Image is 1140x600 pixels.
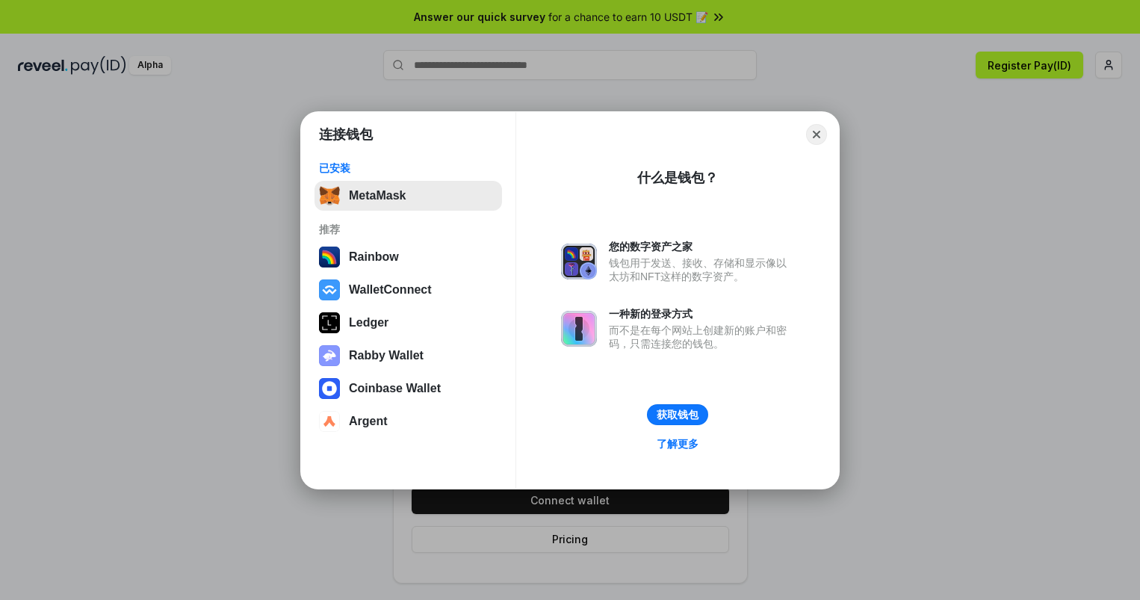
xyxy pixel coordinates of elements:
div: 获取钱包 [657,408,698,421]
button: Argent [315,406,502,436]
div: Coinbase Wallet [349,382,441,395]
button: Ledger [315,308,502,338]
button: Rabby Wallet [315,341,502,371]
div: WalletConnect [349,283,432,297]
img: svg+xml,%3Csvg%20fill%3D%22none%22%20height%3D%2233%22%20viewBox%3D%220%200%2035%2033%22%20width%... [319,185,340,206]
button: Close [806,124,827,145]
img: svg+xml,%3Csvg%20width%3D%2228%22%20height%3D%2228%22%20viewBox%3D%220%200%2028%2028%22%20fill%3D... [319,411,340,432]
img: svg+xml,%3Csvg%20xmlns%3D%22http%3A%2F%2Fwww.w3.org%2F2000%2Fsvg%22%20width%3D%2228%22%20height%3... [319,312,340,333]
div: Rainbow [349,250,399,264]
button: WalletConnect [315,275,502,305]
img: svg+xml,%3Csvg%20xmlns%3D%22http%3A%2F%2Fwww.w3.org%2F2000%2Fsvg%22%20fill%3D%22none%22%20viewBox... [319,345,340,366]
img: svg+xml,%3Csvg%20width%3D%2228%22%20height%3D%2228%22%20viewBox%3D%220%200%2028%2028%22%20fill%3D... [319,378,340,399]
button: MetaMask [315,181,502,211]
button: Rainbow [315,242,502,272]
div: 什么是钱包？ [637,169,718,187]
h1: 连接钱包 [319,126,373,143]
div: 您的数字资产之家 [609,240,794,253]
div: 一种新的登录方式 [609,307,794,321]
div: Rabby Wallet [349,349,424,362]
div: 钱包用于发送、接收、存储和显示像以太坊和NFT这样的数字资产。 [609,256,794,283]
div: Argent [349,415,388,428]
img: svg+xml,%3Csvg%20xmlns%3D%22http%3A%2F%2Fwww.w3.org%2F2000%2Fsvg%22%20fill%3D%22none%22%20viewBox... [561,311,597,347]
div: 了解更多 [657,437,698,451]
div: 而不是在每个网站上创建新的账户和密码，只需连接您的钱包。 [609,324,794,350]
img: svg+xml,%3Csvg%20width%3D%22120%22%20height%3D%22120%22%20viewBox%3D%220%200%20120%20120%22%20fil... [319,247,340,267]
button: 获取钱包 [647,404,708,425]
div: Ledger [349,316,388,330]
button: Coinbase Wallet [315,374,502,403]
img: svg+xml,%3Csvg%20width%3D%2228%22%20height%3D%2228%22%20viewBox%3D%220%200%2028%2028%22%20fill%3D... [319,279,340,300]
div: 已安装 [319,161,498,175]
img: svg+xml,%3Csvg%20xmlns%3D%22http%3A%2F%2Fwww.w3.org%2F2000%2Fsvg%22%20fill%3D%22none%22%20viewBox... [561,244,597,279]
div: 推荐 [319,223,498,236]
div: MetaMask [349,189,406,202]
a: 了解更多 [648,434,707,454]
